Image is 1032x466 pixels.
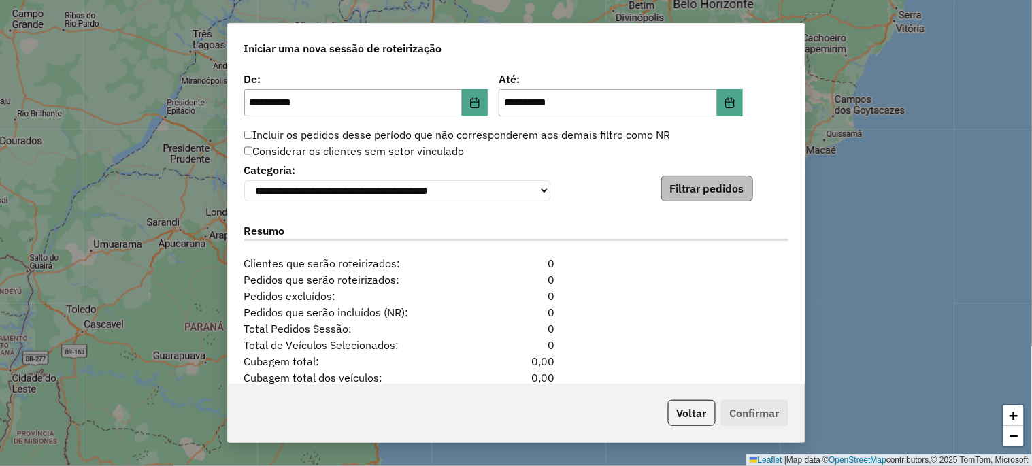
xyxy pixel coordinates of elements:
[469,320,563,337] div: 0
[244,127,671,143] label: Incluir os pedidos desse período que não corresponderem aos demais filtro como NR
[236,255,469,271] span: Clientes que serão roteirizados:
[668,400,716,426] button: Voltar
[244,71,488,87] label: De:
[236,353,469,369] span: Cubagem total:
[244,131,253,139] input: Incluir os pedidos desse período que não corresponderem aos demais filtro como NR
[236,369,469,386] span: Cubagem total dos veículos:
[236,288,469,304] span: Pedidos excluídos:
[746,454,1032,466] div: Map data © contributors,© 2025 TomTom, Microsoft
[469,337,563,353] div: 0
[469,304,563,320] div: 0
[499,71,743,87] label: Até:
[244,40,442,56] span: Iniciar uma nova sessão de roteirização
[462,89,488,116] button: Choose Date
[1010,427,1018,444] span: −
[236,304,469,320] span: Pedidos que serão incluídos (NR):
[469,353,563,369] div: 0,00
[469,369,563,386] div: 0,00
[717,89,743,116] button: Choose Date
[661,176,753,201] button: Filtrar pedidos
[1003,426,1024,446] a: Zoom out
[244,162,550,178] label: Categoria:
[750,455,782,465] a: Leaflet
[244,146,253,155] input: Considerar os clientes sem setor vinculado
[469,288,563,304] div: 0
[236,320,469,337] span: Total Pedidos Sessão:
[236,337,469,353] span: Total de Veículos Selecionados:
[469,255,563,271] div: 0
[236,271,469,288] span: Pedidos que serão roteirizados:
[469,271,563,288] div: 0
[1010,407,1018,424] span: +
[244,222,788,241] label: Resumo
[244,143,465,159] label: Considerar os clientes sem setor vinculado
[784,455,786,465] span: |
[1003,405,1024,426] a: Zoom in
[829,455,887,465] a: OpenStreetMap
